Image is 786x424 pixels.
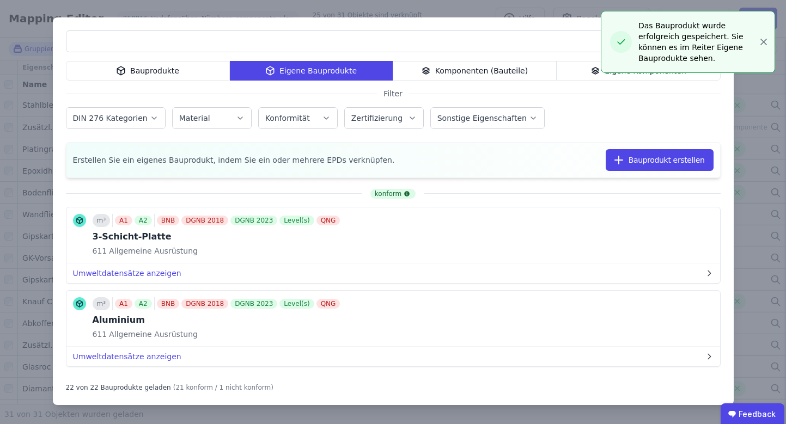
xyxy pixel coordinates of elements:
[181,299,228,309] div: DGNB 2018
[279,299,314,309] div: Level(s)
[66,108,165,128] button: DIN 276 Kategorien
[135,299,152,309] div: A2
[370,189,416,199] div: konform
[351,114,405,122] label: Zertifizierung
[115,216,132,225] div: A1
[279,216,314,225] div: Level(s)
[93,214,111,227] div: m³
[377,88,409,99] span: Filter
[437,114,529,122] label: Sonstige Eigenschaften
[135,216,152,225] div: A2
[66,379,171,392] div: 22 von 22 Bauprodukte geladen
[606,149,714,171] button: Bauprodukt erstellen
[393,61,557,81] div: Komponenten (Bauteile)
[173,379,273,392] div: (21 konform / 1 nicht konform)
[107,245,198,256] span: Allgemeine Ausrüstung
[157,299,179,309] div: BNB
[316,299,340,309] div: QNG
[66,263,720,283] button: Umweltdatensätze anzeigen
[93,329,107,340] span: 611
[316,216,340,225] div: QNG
[345,108,423,128] button: Zertifizierung
[93,230,343,243] div: 3-Schicht-Platte
[107,329,198,340] span: Allgemeine Ausrüstung
[93,314,343,327] div: Aluminium
[230,61,393,81] div: Eigene Bauprodukte
[431,108,544,128] button: Sonstige Eigenschaften
[66,347,720,366] button: Umweltdatensätze anzeigen
[265,114,312,122] label: Konformität
[557,61,721,81] div: Eigene Komponenten
[157,216,179,225] div: BNB
[181,216,228,225] div: DGNB 2018
[173,108,251,128] button: Material
[179,114,212,122] label: Material
[230,299,277,309] div: DGNB 2023
[93,297,111,310] div: m³
[230,216,277,225] div: DGNB 2023
[73,155,395,165] span: Erstellen Sie ein eigenes Bauprodukt, indem Sie ein oder mehrere EPDs verknüpfen.
[115,299,132,309] div: A1
[93,245,107,256] span: 611
[73,114,150,122] label: DIN 276 Kategorien
[259,108,337,128] button: Konformität
[66,61,230,81] div: Bauprodukte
